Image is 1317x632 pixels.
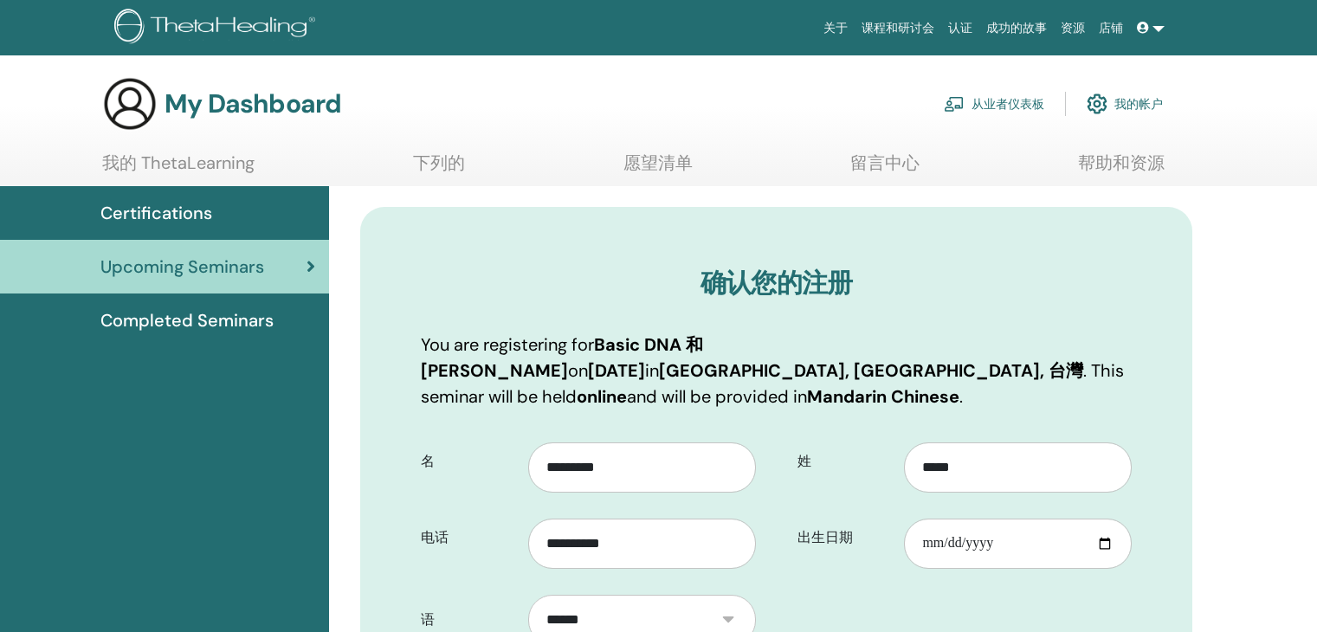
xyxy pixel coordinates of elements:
span: Upcoming Seminars [100,254,264,280]
label: 姓 [784,445,905,478]
a: 店铺 [1092,12,1130,44]
a: 我的帐户 [1087,85,1163,123]
b: Mandarin Chinese [807,385,959,408]
p: You are registering for on in . This seminar will be held and will be provided in . [421,332,1132,410]
a: 愿望清单 [623,152,693,186]
img: logo.png [114,9,321,48]
h3: 确认您的注册 [421,268,1132,299]
h3: My Dashboard [165,88,341,119]
a: 认证 [941,12,979,44]
a: 我的 ThetaLearning [102,152,255,186]
a: 成功的故事 [979,12,1054,44]
a: 留言中心 [850,152,920,186]
a: 课程和研讨会 [855,12,941,44]
a: 资源 [1054,12,1092,44]
span: Completed Seminars [100,307,274,333]
b: [DATE] [588,359,645,382]
b: online [577,385,627,408]
label: 出生日期 [784,521,905,554]
img: cog.svg [1087,89,1107,119]
b: [GEOGRAPHIC_DATA], [GEOGRAPHIC_DATA], 台灣 [659,359,1083,382]
label: 名 [408,445,528,478]
label: 电话 [408,521,528,554]
span: Certifications [100,200,212,226]
img: chalkboard-teacher.svg [944,96,965,112]
a: 关于 [817,12,855,44]
a: 下列的 [413,152,465,186]
img: generic-user-icon.jpg [102,76,158,132]
a: 帮助和资源 [1078,152,1165,186]
a: 从业者仪表板 [944,85,1044,123]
